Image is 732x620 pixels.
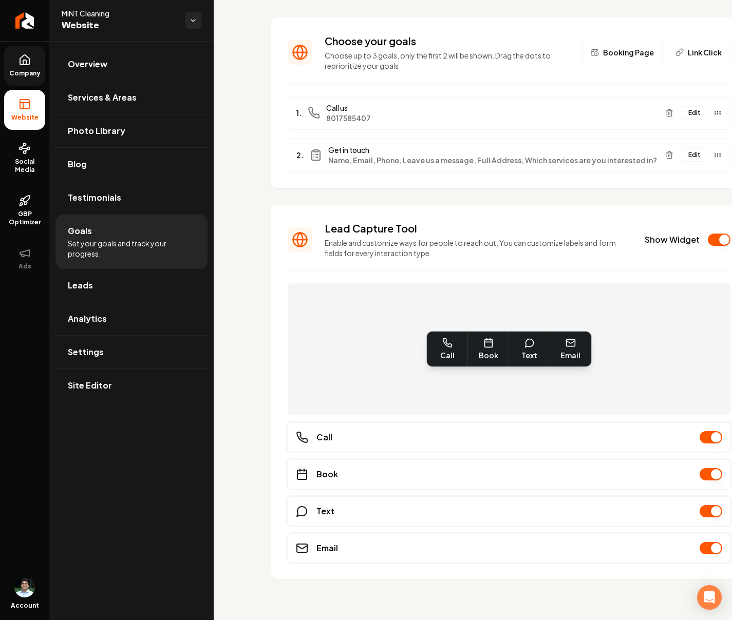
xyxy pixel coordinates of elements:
[55,114,208,147] a: Photo Library
[296,108,302,118] span: 1.
[68,346,104,358] span: Settings
[697,585,722,610] div: Open Intercom Messenger
[14,577,35,597] img: Arwin Rahmatpanah
[55,81,208,114] a: Services & Areas
[296,150,304,160] span: 2.
[328,155,657,165] span: Name, Email, Phone, Leave us a message, Full Address, Which services are you interested in?
[68,238,195,259] span: Set your goals and track your progress.
[4,46,45,86] a: Company
[55,336,208,369] a: Settings
[5,69,45,77] span: Company
[440,350,455,360] span: Call
[667,41,730,64] button: Link Click
[14,262,35,270] span: Ads
[288,96,730,130] li: 1.Call us8017585407Edit
[316,431,332,443] span: Call
[68,91,137,104] span: Services & Areas
[62,18,177,33] span: Website
[603,47,654,57] span: Booking Page
[68,225,92,237] span: Goals
[14,577,35,597] button: Open user button
[316,542,338,554] span: Email
[7,113,43,122] span: Website
[15,12,34,29] img: Rebolt Logo
[688,47,722,57] span: Link Click
[682,148,707,162] button: Edit
[11,602,39,610] span: Account
[4,158,45,174] span: Social Media
[55,369,208,402] a: Site Editor
[55,181,208,214] a: Testimonials
[4,186,45,235] a: GBP Optimizer
[479,350,498,360] span: Book
[55,302,208,335] a: Analytics
[68,125,125,137] span: Photo Library
[682,106,707,120] button: Edit
[326,113,657,123] span: 8017585407
[316,505,334,517] span: Text
[325,221,632,236] h3: Lead Capture Tool
[325,238,632,258] p: Enable and customize ways for people to reach out. You can customize labels and form fields for e...
[55,48,208,81] a: Overview
[62,8,177,18] span: MiNT Cleaning
[68,191,121,204] span: Testimonials
[288,138,730,172] li: 2.Get in touchName, Email, Phone, Leave us a message, Full Address, Which services are you intere...
[68,313,107,325] span: Analytics
[68,279,93,292] span: Leads
[68,379,112,392] span: Site Editor
[326,103,657,113] span: Call us
[4,239,45,279] button: Ads
[328,145,657,155] span: Get in touch
[645,234,700,245] label: Show Widget
[521,350,537,360] span: Text
[4,210,45,226] span: GBP Optimizer
[68,58,107,70] span: Overview
[582,41,663,64] button: Booking Page
[4,134,45,182] a: Social Media
[55,148,208,181] a: Blog
[68,158,87,170] span: Blog
[560,350,580,360] span: Email
[325,34,570,48] h3: Choose your goals
[316,468,338,480] span: Book
[55,269,208,302] a: Leads
[325,50,570,71] p: Choose up to 3 goals, only the first 2 will be shown. Drag the dots to reprioritize your goals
